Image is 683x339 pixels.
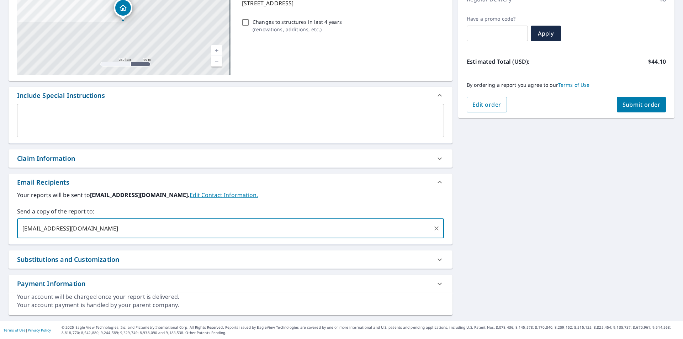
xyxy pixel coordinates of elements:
p: © 2025 Eagle View Technologies, Inc. and Pictometry International Corp. All Rights Reserved. Repo... [62,325,679,335]
span: Apply [536,30,555,37]
div: Include Special Instructions [9,87,452,104]
button: Edit order [467,97,507,112]
p: By ordering a report you agree to our [467,82,666,88]
div: Claim Information [17,154,75,163]
p: Estimated Total (USD): [467,57,566,66]
div: Email Recipients [17,178,69,187]
div: Payment Information [17,279,85,288]
label: Your reports will be sent to [17,191,444,199]
p: ( renovations, additions, etc. ) [253,26,342,33]
div: Include Special Instructions [17,91,105,100]
div: Payment Information [9,275,452,293]
div: Claim Information [9,149,452,168]
a: Privacy Policy [28,328,51,333]
p: Changes to structures in last 4 years [253,18,342,26]
div: Substitutions and Customization [17,255,119,264]
button: Apply [531,26,561,41]
div: Substitutions and Customization [9,250,452,269]
div: Email Recipients [9,174,452,191]
button: Submit order [617,97,666,112]
label: Send a copy of the report to: [17,207,444,216]
a: Current Level 17, Zoom Out [211,56,222,67]
span: Edit order [472,101,501,108]
a: Current Level 17, Zoom In [211,45,222,56]
label: Have a promo code? [467,16,528,22]
button: Clear [431,223,441,233]
a: Terms of Use [4,328,26,333]
div: Your account payment is handled by your parent company. [17,301,444,309]
div: Your account will be charged once your report is delivered. [17,293,444,301]
span: Submit order [623,101,661,108]
p: $44.10 [648,57,666,66]
a: Terms of Use [558,81,590,88]
p: | [4,328,51,332]
a: EditContactInfo [190,191,258,199]
b: [EMAIL_ADDRESS][DOMAIN_NAME]. [90,191,190,199]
